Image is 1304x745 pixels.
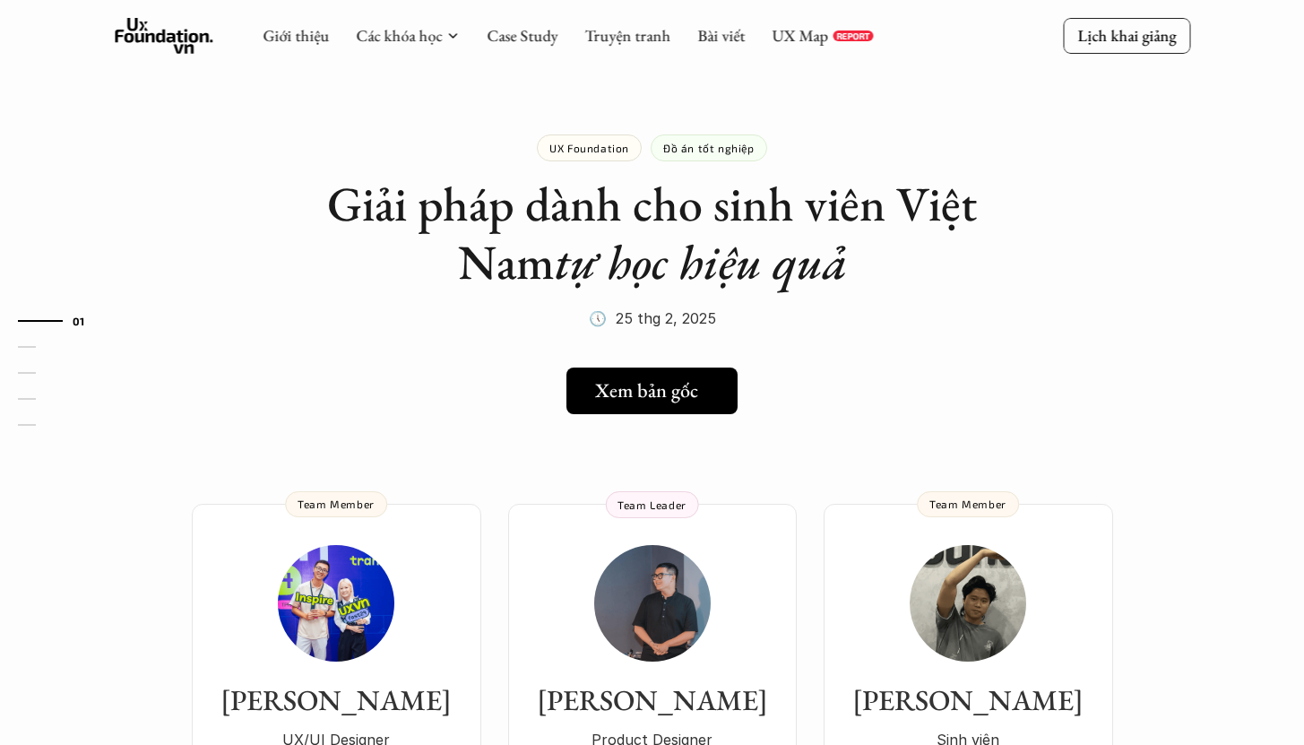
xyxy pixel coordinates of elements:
[833,30,873,41] a: REPORT
[929,498,1006,510] p: Team Member
[294,175,1011,291] h1: Giải pháp dành cho sinh viên Việt Nam
[18,310,103,332] a: 01
[210,683,463,717] h3: [PERSON_NAME]
[836,30,869,41] p: REPORT
[526,683,779,717] h3: [PERSON_NAME]
[663,142,755,154] p: Đồ án tốt nghiệp
[584,25,670,46] a: Truyện tranh
[595,379,698,403] h5: Xem bản gốc
[356,25,442,46] a: Các khóa học
[697,25,745,46] a: Bài viết
[617,498,687,511] p: Team Leader
[1063,18,1190,53] a: Lịch khai giảng
[566,368,738,414] a: Xem bản gốc
[555,230,847,293] em: tự học hiệu quả
[73,314,85,326] strong: 01
[589,305,716,332] p: 🕔 25 thg 2, 2025
[298,498,375,510] p: Team Member
[263,25,329,46] a: Giới thiệu
[1077,25,1176,46] p: Lịch khai giảng
[842,683,1095,717] h3: [PERSON_NAME]
[549,142,629,154] p: UX Foundation
[772,25,828,46] a: UX Map
[487,25,557,46] a: Case Study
